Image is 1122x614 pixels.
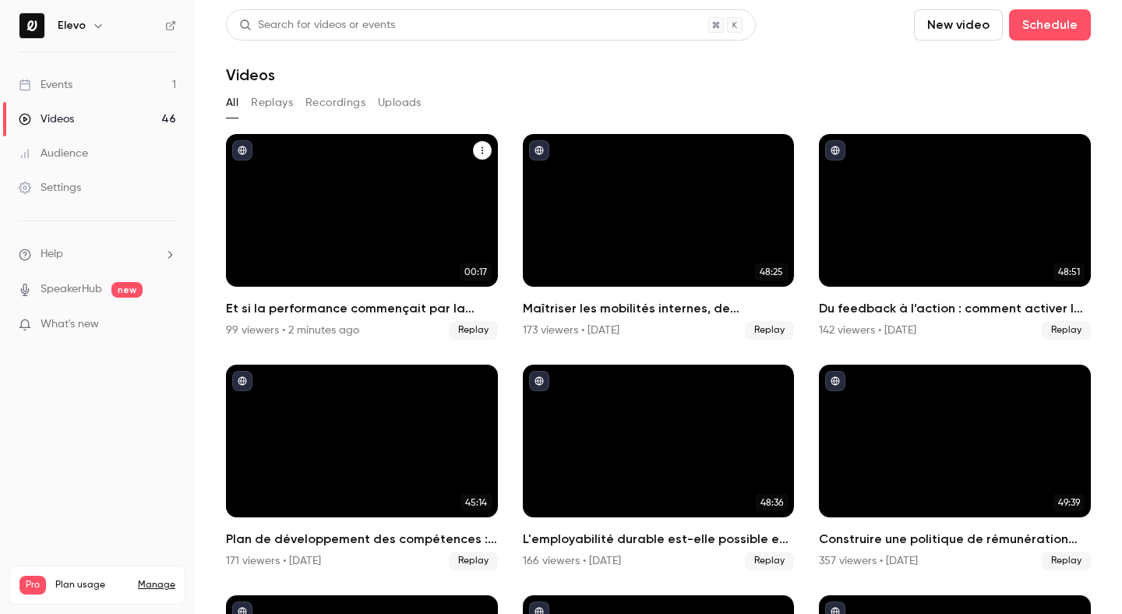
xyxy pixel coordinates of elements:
[226,323,359,338] div: 99 viewers • 2 minutes ago
[819,299,1091,318] h2: Du feedback à l’action : comment activer le développement des compétences au quotidien ?
[819,134,1091,340] a: 48:51Du feedback à l’action : comment activer le développement des compétences au quotidien ?142 ...
[58,18,86,34] h6: Elevo
[19,13,44,38] img: Elevo
[19,111,74,127] div: Videos
[819,365,1091,570] li: Construire une politique de rémunération équitable et performante : conseils & retours d’expérience
[819,365,1091,570] a: 49:39Construire une politique de rémunération équitable et performante : conseils & retours d’exp...
[1042,321,1091,340] span: Replay
[523,299,795,318] h2: Maîtriser les mobilités internes, de l’identification du potentiel à la prise de poste.
[756,494,788,511] span: 48:36
[819,323,916,338] div: 142 viewers • [DATE]
[523,530,795,549] h2: L'employabilité durable est-elle possible en 2025 ?
[226,65,275,84] h1: Videos
[378,90,422,115] button: Uploads
[55,579,129,591] span: Plan usage
[529,371,549,391] button: published
[41,246,63,263] span: Help
[460,494,492,511] span: 45:14
[157,318,176,332] iframe: Noticeable Trigger
[232,140,252,161] button: published
[1042,552,1091,570] span: Replay
[226,553,321,569] div: 171 viewers • [DATE]
[239,17,395,34] div: Search for videos or events
[523,323,619,338] div: 173 viewers • [DATE]
[449,321,498,340] span: Replay
[825,140,845,161] button: published
[232,371,252,391] button: published
[523,553,621,569] div: 166 viewers • [DATE]
[755,263,788,281] span: 48:25
[1053,263,1085,281] span: 48:51
[523,134,795,340] li: Maîtriser les mobilités internes, de l’identification du potentiel à la prise de poste.
[745,552,794,570] span: Replay
[523,134,795,340] a: 48:25Maîtriser les mobilités internes, de l’identification du potentiel à la prise de poste.173 v...
[19,576,46,595] span: Pro
[226,365,498,570] li: Plan de développement des compétences : les clés pour le construire, l’ajuster et le relier à vos...
[819,530,1091,549] h2: Construire une politique de rémunération équitable et performante : conseils & retours d’expérience
[19,77,72,93] div: Events
[19,180,81,196] div: Settings
[1009,9,1091,41] button: Schedule
[251,90,293,115] button: Replays
[914,9,1003,41] button: New video
[226,299,498,318] h2: Et si la performance commençait par la santé mentale des équipes ?
[138,579,175,591] a: Manage
[819,134,1091,340] li: Du feedback à l’action : comment activer le développement des compétences au quotidien ?
[226,134,498,340] a: 00:17Et si la performance commençait par la santé mentale des équipes ?99 viewers • 2 minutes ago...
[19,246,176,263] li: help-dropdown-opener
[41,281,102,298] a: SpeakerHub
[825,371,845,391] button: published
[523,365,795,570] li: L'employabilité durable est-elle possible en 2025 ?
[226,134,498,340] li: Et si la performance commençait par la santé mentale des équipes ?
[529,140,549,161] button: published
[460,263,492,281] span: 00:17
[19,146,88,161] div: Audience
[523,365,795,570] a: 48:36L'employabilité durable est-elle possible en 2025 ?166 viewers • [DATE]Replay
[41,316,99,333] span: What's new
[1053,494,1085,511] span: 49:39
[226,530,498,549] h2: Plan de développement des compétences : les clés pour le construire, l’ajuster et le relier à vos...
[111,282,143,298] span: new
[305,90,365,115] button: Recordings
[819,553,918,569] div: 357 viewers • [DATE]
[226,365,498,570] a: 45:14Plan de développement des compétences : les clés pour le construire, l’ajuster et le relier ...
[449,552,498,570] span: Replay
[745,321,794,340] span: Replay
[226,9,1091,605] section: Videos
[226,90,238,115] button: All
